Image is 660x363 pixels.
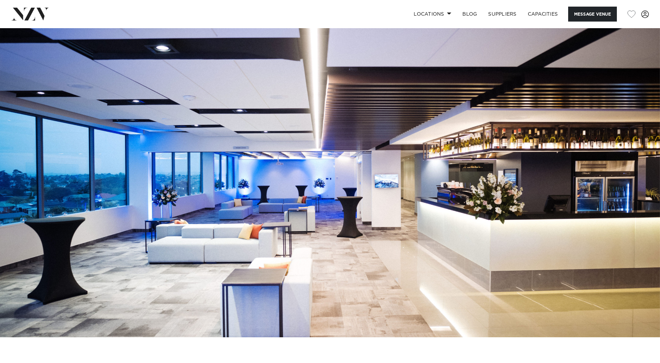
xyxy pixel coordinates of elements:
[483,7,522,22] a: SUPPLIERS
[568,7,617,22] button: Message Venue
[457,7,483,22] a: BLOG
[522,7,564,22] a: Capacities
[11,8,49,20] img: nzv-logo.png
[408,7,457,22] a: Locations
